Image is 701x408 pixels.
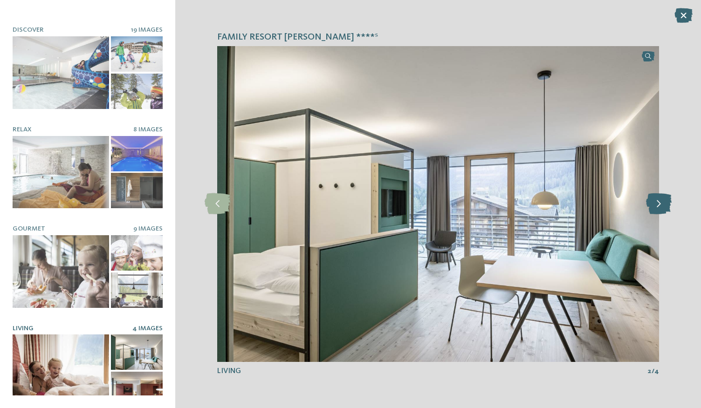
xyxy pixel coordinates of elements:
span: 2 [647,367,652,376]
span: Relax [13,126,32,133]
span: Gourmet [13,225,45,232]
span: 9 Images [133,225,163,232]
span: / [652,367,654,376]
span: 4 Images [132,325,163,332]
span: 8 Images [133,126,163,133]
span: Discover [13,27,44,33]
span: 19 Images [131,27,163,33]
span: 4 [654,367,659,376]
span: Living [217,367,241,375]
span: Living [13,325,34,332]
span: Family Resort [PERSON_NAME] ****ˢ [217,31,378,44]
img: Family Resort Rainer ****ˢ [217,46,659,362]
